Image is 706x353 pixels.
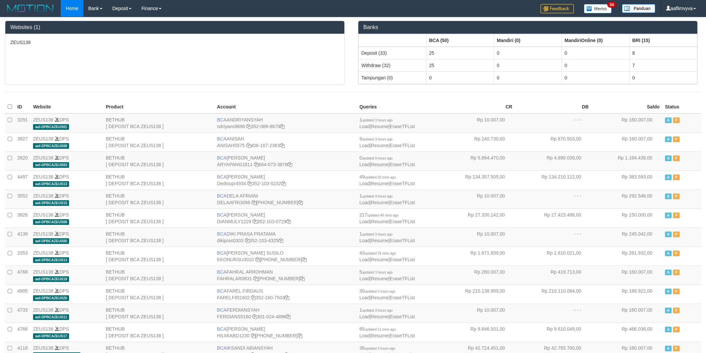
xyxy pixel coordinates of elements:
span: | | [359,288,415,300]
p: ZEUS138 [10,39,339,46]
td: 2620 [15,151,30,170]
td: Rp 134.210.112,00 [515,170,591,190]
span: BCA [217,231,227,237]
a: FAHRALAR0831 [217,276,252,281]
img: MOTION_logo.png [5,3,56,13]
a: Load [359,276,370,281]
span: Active [665,251,672,256]
th: Group: activate to sort column ascending [630,34,697,47]
td: Rp 10.007,00 [439,113,515,133]
th: Group: activate to sort column ascending [494,34,562,47]
a: Resume [371,219,388,224]
a: EraseTFList [390,295,415,300]
a: Resume [371,181,388,186]
a: Load [359,124,370,129]
span: Active [665,327,672,332]
a: ZEUS138 [33,155,53,160]
span: Paused [673,289,680,294]
td: 3291 [15,113,30,133]
a: Copy 3521030729 to clipboard [286,219,291,224]
td: 4766 [15,323,30,342]
td: 4497 [15,170,30,190]
td: Rp 210.110.084,00 [515,285,591,304]
span: Active [665,117,672,123]
td: [PERSON_NAME] [PHONE_NUMBER] [214,323,357,342]
td: 0 [562,47,630,59]
a: dikipras0303 [217,238,243,243]
span: aaf-DPBCAZEUS01 [33,124,69,130]
th: Saldo [591,100,662,113]
a: ARYAPANG1811 [217,162,253,167]
span: | | [359,174,415,186]
td: [PERSON_NAME] SUSILO [PHONE_NUMBER] [214,247,357,266]
a: Resume [371,295,388,300]
span: BCA [217,155,227,160]
a: Copy ndriyans9696 to clipboard [246,124,251,129]
td: 4768 [15,266,30,285]
a: EraseTFList [390,124,415,129]
span: Active [665,155,672,161]
span: aaf-DPBCAZEUS25 [33,295,69,301]
td: [PERSON_NAME] 352-103-0729 [214,209,357,228]
span: 65 [359,326,396,332]
a: Resume [371,124,388,129]
th: Account [214,100,357,113]
td: DPS [30,323,103,342]
td: Rp 466.038,00 [591,323,662,342]
span: updated 3 hours ago [362,271,393,274]
td: 4733 [15,304,30,323]
span: | | [359,307,415,319]
span: aaf-DPBCAZEUS05 [33,238,69,244]
td: 0 [494,47,562,59]
td: Rp 1.164.438,00 [591,151,662,170]
a: Copy Dedisupr4934 to clipboard [247,181,252,186]
a: EraseTFList [390,219,415,224]
a: Copy dikipras0303 to clipboard [245,238,250,243]
th: DB [515,100,591,113]
td: Rp 188.922,00 [591,285,662,304]
td: Rp 383.593,00 [591,170,662,190]
a: Resume [371,200,388,205]
td: 0 [562,59,630,71]
span: 0 [359,155,393,160]
a: DELAAFRI3096 [217,200,250,205]
span: Paused [673,155,680,161]
a: Copy 8692458639 to clipboard [298,200,303,205]
td: 0 [494,59,562,71]
span: aaf-DPBCAZEUS19 [33,276,69,282]
td: 0 [630,71,697,84]
a: Resume [371,276,388,281]
a: Copy 3521607503 to clipboard [285,295,289,300]
span: 217 [359,212,398,218]
td: BETHUB [ DEPOSIT BCA ZEUS138 ] [103,247,214,266]
td: 0 [426,71,494,84]
a: ZEUS138 [33,174,53,180]
td: Rp 240.730,00 [439,132,515,151]
a: Load [359,162,370,167]
a: Resume [371,238,388,243]
th: ID [15,100,30,113]
td: - - - [515,304,591,323]
span: 1 [359,231,393,237]
a: Resume [371,333,388,338]
td: Rp 160.007,00 [591,132,662,151]
span: 43 [359,250,396,256]
span: 34 [607,2,616,8]
td: Rp 4.890.039,00 [515,151,591,170]
span: aaf-DPBCAZEUS11 [33,314,69,320]
a: ZEUS138 [33,212,53,218]
span: Active [665,174,672,180]
th: Group: activate to sort column ascending [359,34,426,47]
th: Website [30,100,103,113]
td: Rp 870.503,00 [515,132,591,151]
td: ANISAH 406-167-2383 [214,132,357,151]
a: Copy 3010244896 to clipboard [286,314,291,319]
span: BCA [217,345,227,351]
td: Rp 5.894.470,00 [439,151,515,170]
td: DPS [30,266,103,285]
td: Rp 292.548,00 [591,190,662,209]
a: ZEUS138 [33,269,53,275]
th: CR [439,100,515,113]
a: ZEUS138 [33,345,53,351]
a: Load [359,143,370,148]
